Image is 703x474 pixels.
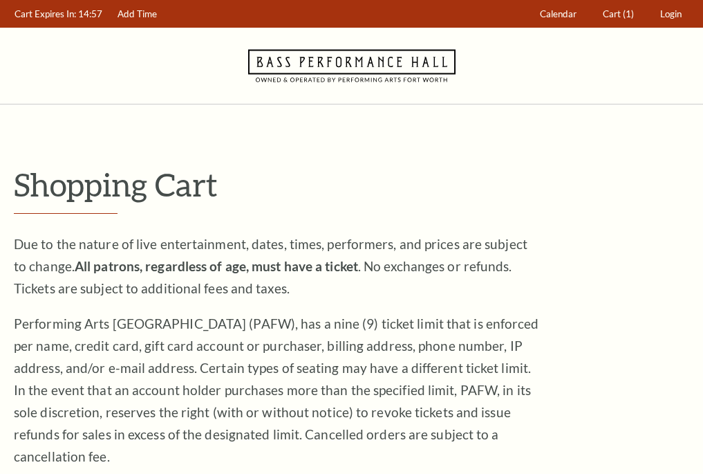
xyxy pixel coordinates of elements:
[15,8,76,19] span: Cart Expires In:
[111,1,164,28] a: Add Time
[534,1,583,28] a: Calendar
[14,167,689,202] p: Shopping Cart
[75,258,358,274] strong: All patrons, regardless of age, must have a ticket
[14,313,539,468] p: Performing Arts [GEOGRAPHIC_DATA] (PAFW), has a nine (9) ticket limit that is enforced per name, ...
[540,8,577,19] span: Calendar
[14,236,527,296] span: Due to the nature of live entertainment, dates, times, performers, and prices are subject to chan...
[623,8,634,19] span: (1)
[78,8,102,19] span: 14:57
[603,8,621,19] span: Cart
[660,8,682,19] span: Login
[597,1,641,28] a: Cart (1)
[654,1,688,28] a: Login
